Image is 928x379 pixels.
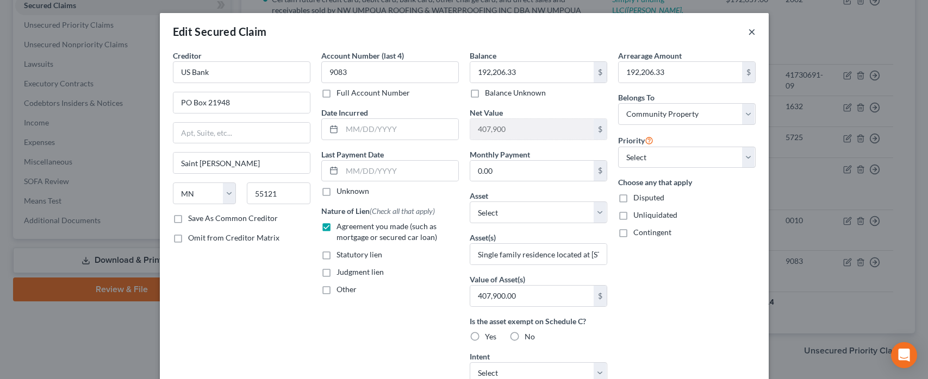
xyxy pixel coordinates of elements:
[173,92,310,113] input: Enter address...
[337,222,437,242] span: Agreement you made (such as mortgage or secured car loan)
[321,149,384,160] label: Last Payment Date
[470,232,496,243] label: Asset(s)
[370,206,435,216] span: (Check all that apply)
[633,193,664,202] span: Disputed
[173,123,310,143] input: Apt, Suite, etc...
[342,161,458,181] input: MM/DD/YYYY
[470,191,488,200] span: Asset
[321,50,404,61] label: Account Number (last 4)
[173,24,267,39] div: Edit Secured Claim
[337,87,410,98] label: Full Account Number
[633,210,677,219] span: Unliquidated
[247,182,310,204] input: Enter zip...
[321,107,368,118] label: Date Incurred
[337,186,369,197] label: Unknown
[594,62,607,83] div: $
[470,315,607,327] label: Is the asset exempt on Schedule C?
[470,274,525,285] label: Value of Asset(s)
[633,228,671,237] span: Contingent
[594,286,607,306] div: $
[748,25,756,38] button: ×
[618,93,655,102] span: Belongs To
[470,119,594,140] input: 0.00
[470,351,490,362] label: Intent
[891,342,917,368] div: Open Intercom Messenger
[618,50,682,61] label: Arrearage Amount
[173,61,310,83] input: Search creditor by name...
[188,213,278,224] label: Save As Common Creditor
[321,205,435,217] label: Nature of Lien
[321,61,459,83] input: XXXX
[188,233,279,242] span: Omit from Creditor Matrix
[470,50,496,61] label: Balance
[470,62,594,83] input: 0.00
[337,285,357,294] span: Other
[525,332,535,341] span: No
[619,62,742,83] input: 0.00
[618,176,756,188] label: Choose any that apply
[337,267,384,276] span: Judgment lien
[485,332,496,341] span: Yes
[470,244,607,264] input: Specify...
[470,286,594,306] input: 0.00
[594,161,607,181] div: $
[173,153,310,173] input: Enter city...
[337,250,382,259] span: Statutory lien
[618,134,653,147] label: Priority
[594,119,607,140] div: $
[470,161,594,181] input: 0.00
[173,51,202,60] span: Creditor
[742,62,755,83] div: $
[470,149,530,160] label: Monthly Payment
[485,87,546,98] label: Balance Unknown
[470,107,503,118] label: Net Value
[342,119,458,140] input: MM/DD/YYYY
